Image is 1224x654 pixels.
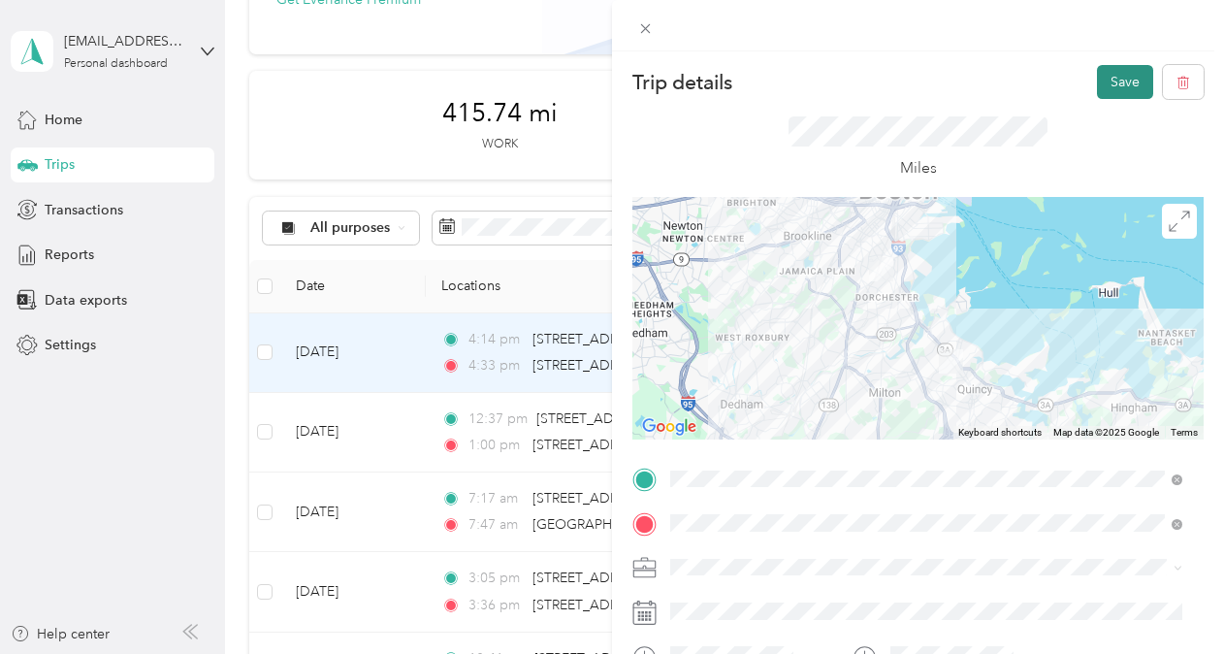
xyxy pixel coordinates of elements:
[1053,427,1159,438] span: Map data ©2025 Google
[1115,545,1224,654] iframe: Everlance-gr Chat Button Frame
[958,426,1042,440] button: Keyboard shortcuts
[632,69,732,96] p: Trip details
[637,414,701,440] a: Open this area in Google Maps (opens a new window)
[637,414,701,440] img: Google
[1097,65,1153,99] button: Save
[1171,427,1198,438] a: Terms (opens in new tab)
[900,156,937,180] p: Miles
